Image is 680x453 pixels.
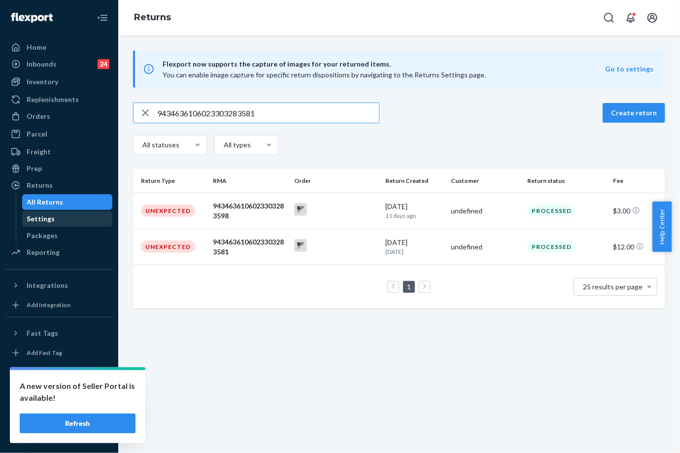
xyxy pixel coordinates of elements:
[447,169,523,193] th: Customer
[163,70,486,79] span: You can enable image capture for specific return dispositions by navigating to the Returns Settin...
[6,126,112,142] a: Parcel
[451,206,519,216] div: undefined
[22,194,113,210] a: All Returns
[11,13,53,23] img: Flexport logo
[527,205,576,217] div: Processed
[142,140,178,150] div: All statuses
[6,392,112,408] a: Talk to Support
[27,214,55,224] div: Settings
[126,3,179,32] ol: breadcrumbs
[6,92,112,107] a: Replenishments
[209,169,290,193] th: RMA
[385,247,443,256] p: [DATE]
[6,56,112,72] a: Inbounds24
[621,8,641,28] button: Open notifications
[163,58,605,70] span: Flexport now supports the capture of images for your returned items.
[141,205,195,217] div: Unexpected
[290,169,381,193] th: Order
[603,103,665,123] button: Create return
[6,325,112,341] button: Fast Tags
[27,95,79,105] div: Replenishments
[385,202,443,220] div: [DATE]
[27,301,70,309] div: Add Integration
[381,169,447,193] th: Return Created
[27,42,46,52] div: Home
[27,328,58,338] div: Fast Tags
[6,345,112,361] a: Add Fast Tag
[610,229,665,265] td: $12.00
[6,425,112,441] button: Give Feedback
[385,211,443,220] p: 11 days ago
[22,228,113,244] a: Packages
[652,202,672,252] button: Help Center
[134,12,171,23] a: Returns
[22,211,113,227] a: Settings
[98,59,109,69] div: 24
[523,169,610,193] th: Return status
[6,297,112,313] a: Add Integration
[527,241,576,253] div: Processed
[405,282,413,291] a: Page 1 is your current page
[27,111,50,121] div: Orders
[93,8,112,28] button: Close Navigation
[27,280,68,290] div: Integrations
[610,169,665,193] th: Fee
[583,282,643,291] span: 25 results per page
[27,77,58,87] div: Inventory
[6,161,112,176] a: Prep
[610,193,665,229] td: $3.00
[6,74,112,90] a: Inventory
[27,180,53,190] div: Returns
[27,164,42,174] div: Prep
[605,64,653,74] button: Go to settings
[213,237,286,257] div: 9434636106023303283581
[27,231,58,241] div: Packages
[451,242,519,252] div: undefined
[385,238,443,256] div: [DATE]
[6,39,112,55] a: Home
[6,244,112,260] a: Reporting
[27,59,57,69] div: Inbounds
[133,169,209,193] th: Return Type
[6,177,112,193] a: Returns
[6,144,112,160] a: Freight
[213,201,286,221] div: 9434636106023303283598
[6,375,112,391] a: Settings
[20,414,136,433] button: Refresh
[157,103,379,123] input: Search returns by rma, id, tracking number
[141,241,195,253] div: Unexpected
[27,197,64,207] div: All Returns
[599,8,619,28] button: Open Search Box
[224,140,249,150] div: All types
[20,380,136,404] p: A new version of Seller Portal is available!
[6,108,112,124] a: Orders
[643,8,662,28] button: Open account menu
[27,147,51,157] div: Freight
[27,247,60,257] div: Reporting
[27,348,62,357] div: Add Fast Tag
[6,409,112,424] a: Help Center
[6,278,112,293] button: Integrations
[27,129,47,139] div: Parcel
